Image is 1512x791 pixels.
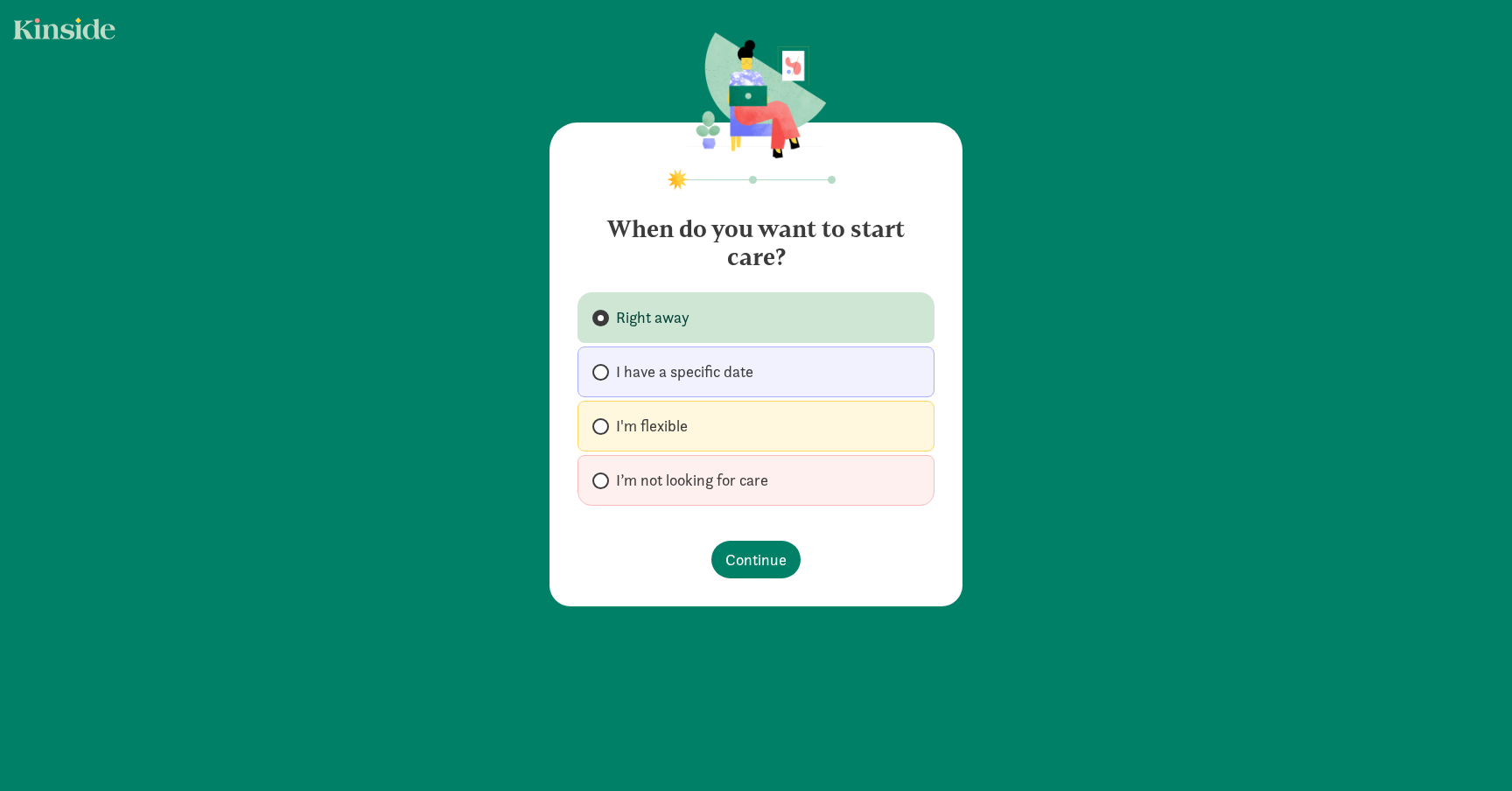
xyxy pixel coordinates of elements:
h4: When do you want to start care? [577,201,934,271]
span: I have a specific date [616,361,753,382]
button: Continue [711,541,801,578]
span: Continue [725,548,787,571]
span: Right away [616,307,689,328]
span: I’m not looking for care [616,470,768,491]
span: I'm flexible [616,416,688,437]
